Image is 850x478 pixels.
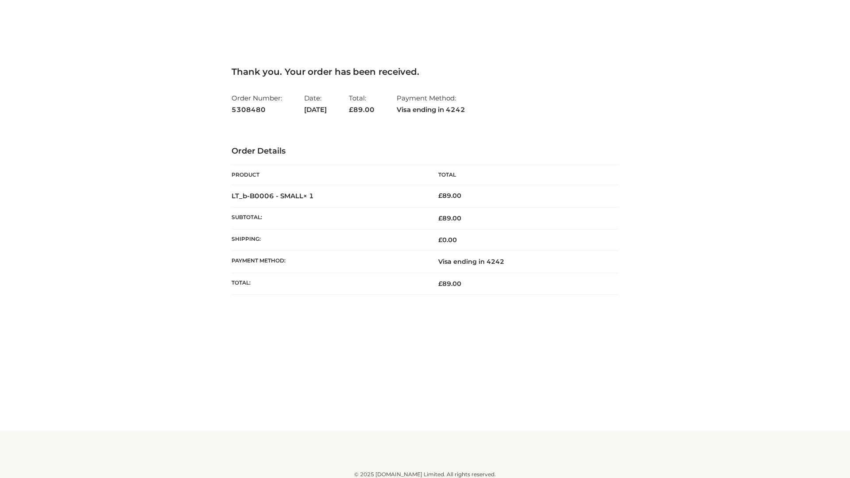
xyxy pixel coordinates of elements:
span: 89.00 [438,214,461,222]
bdi: 89.00 [438,192,461,200]
strong: Visa ending in 4242 [397,104,465,116]
span: £ [438,280,442,288]
th: Total: [232,273,425,294]
th: Subtotal: [232,207,425,229]
span: £ [438,214,442,222]
th: Total [425,165,618,185]
li: Total: [349,90,375,117]
li: Payment Method: [397,90,465,117]
li: Date: [304,90,327,117]
span: 89.00 [349,105,375,114]
h3: Order Details [232,146,618,156]
span: £ [349,105,353,114]
strong: 5308480 [232,104,282,116]
bdi: 0.00 [438,236,457,244]
th: Shipping: [232,229,425,251]
li: Order Number: [232,90,282,117]
span: £ [438,192,442,200]
strong: LT_b-B0006 - SMALL [232,192,314,200]
span: £ [438,236,442,244]
span: 89.00 [438,280,461,288]
th: Product [232,165,425,185]
td: Visa ending in 4242 [425,251,618,273]
strong: × 1 [303,192,314,200]
h3: Thank you. Your order has been received. [232,66,618,77]
th: Payment method: [232,251,425,273]
strong: [DATE] [304,104,327,116]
